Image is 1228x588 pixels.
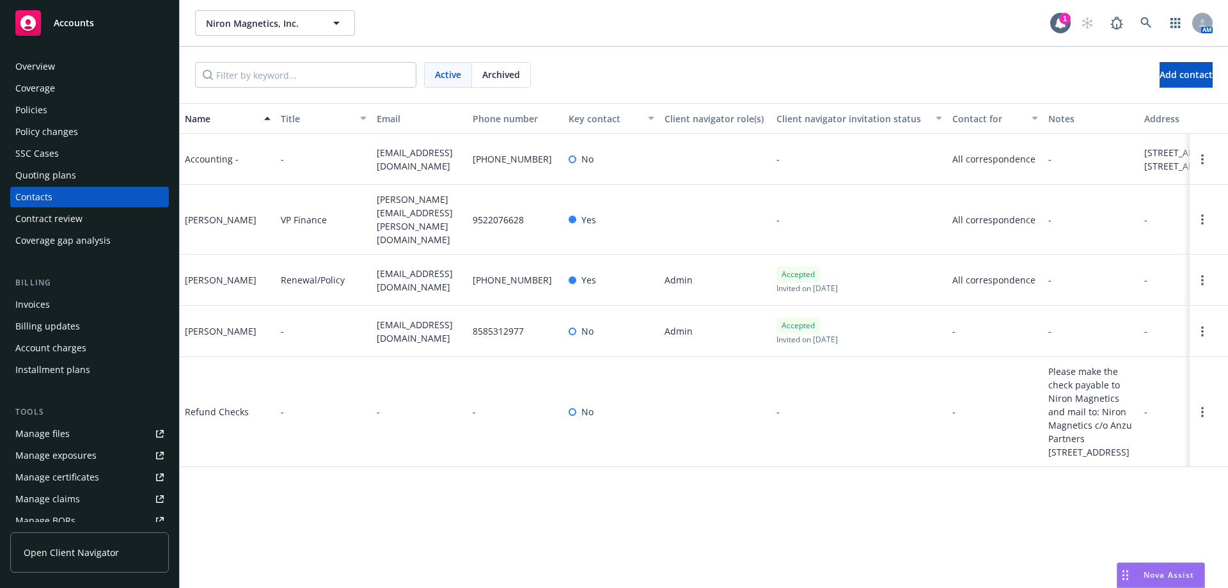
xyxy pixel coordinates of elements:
[1144,569,1194,580] span: Nova Assist
[473,112,558,125] div: Phone number
[473,273,552,287] span: [PHONE_NUMBER]
[776,152,780,166] span: -
[482,68,520,81] span: Archived
[1104,10,1130,36] a: Report a Bug
[10,209,169,229] a: Contract review
[659,103,771,134] button: Client navigator role(s)
[15,360,90,380] div: Installment plans
[15,143,59,164] div: SSC Cases
[1117,563,1133,587] div: Drag to move
[473,152,552,166] span: [PHONE_NUMBER]
[10,5,169,41] a: Accounts
[15,424,70,444] div: Manage files
[1163,10,1188,36] a: Switch app
[15,100,47,120] div: Policies
[281,324,284,338] span: -
[1048,152,1051,166] span: -
[1059,13,1071,24] div: 1
[15,511,75,531] div: Manage BORs
[10,276,169,289] div: Billing
[180,103,276,134] button: Name
[281,213,327,226] span: VP Finance
[10,360,169,380] a: Installment plans
[281,112,352,125] div: Title
[1144,213,1147,226] span: -
[947,103,1043,134] button: Contact for
[581,324,594,338] span: No
[185,405,249,418] div: Refund Checks
[281,273,345,287] span: Renewal/Policy
[1195,212,1210,227] a: Open options
[665,112,766,125] div: Client navigator role(s)
[569,112,640,125] div: Key contact
[15,165,76,186] div: Quoting plans
[15,187,52,207] div: Contacts
[185,213,256,226] div: [PERSON_NAME]
[665,273,693,287] span: Admin
[281,152,284,166] span: -
[1160,68,1213,81] span: Add contact
[776,405,780,418] span: -
[185,273,256,287] div: [PERSON_NAME]
[1195,273,1210,288] a: Open options
[782,320,815,331] span: Accepted
[15,316,80,337] div: Billing updates
[10,445,169,466] a: Manage exposures
[1133,10,1159,36] a: Search
[10,187,169,207] a: Contacts
[10,406,169,418] div: Tools
[195,10,355,36] button: Niron Magnetics, Inc.
[10,338,169,358] a: Account charges
[581,213,596,226] span: Yes
[1074,10,1100,36] a: Start snowing
[771,103,947,134] button: Client navigator invitation status
[563,103,659,134] button: Key contact
[10,122,169,142] a: Policy changes
[10,100,169,120] a: Policies
[1144,405,1147,418] span: -
[435,68,461,81] span: Active
[24,546,119,559] span: Open Client Navigator
[15,489,80,509] div: Manage claims
[10,56,169,77] a: Overview
[952,273,1038,287] span: All correspondence
[10,78,169,99] a: Coverage
[1048,324,1051,338] span: -
[10,424,169,444] a: Manage files
[185,112,256,125] div: Name
[54,18,94,28] span: Accounts
[665,324,693,338] span: Admin
[1144,324,1147,338] span: -
[377,405,380,418] span: -
[776,213,780,226] span: -
[473,213,524,226] span: 9522076628
[10,467,169,488] a: Manage certificates
[782,269,815,280] span: Accepted
[15,78,55,99] div: Coverage
[15,56,55,77] div: Overview
[952,405,956,418] span: -
[776,334,838,345] span: Invited on [DATE]
[952,324,956,338] span: -
[15,467,99,488] div: Manage certificates
[15,445,97,466] div: Manage exposures
[185,324,256,338] div: [PERSON_NAME]
[377,112,462,125] div: Email
[377,318,462,345] span: [EMAIL_ADDRESS][DOMAIN_NAME]
[473,405,476,418] span: -
[377,193,462,246] span: [PERSON_NAME][EMAIL_ADDRESS][PERSON_NAME][DOMAIN_NAME]
[206,17,317,30] span: Niron Magnetics, Inc.
[1048,112,1134,125] div: Notes
[1117,562,1205,588] button: Nova Assist
[15,338,86,358] div: Account charges
[1048,213,1051,226] span: -
[1048,365,1134,459] span: Please make the check payable to Niron Magnetics and mail to: Niron Magnetics c/o Anzu Partners [...
[10,511,169,531] a: Manage BORs
[581,405,594,418] span: No
[952,213,1038,226] span: All correspondence
[581,273,596,287] span: Yes
[1144,273,1147,287] span: -
[10,489,169,509] a: Manage claims
[473,324,524,338] span: 8585312977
